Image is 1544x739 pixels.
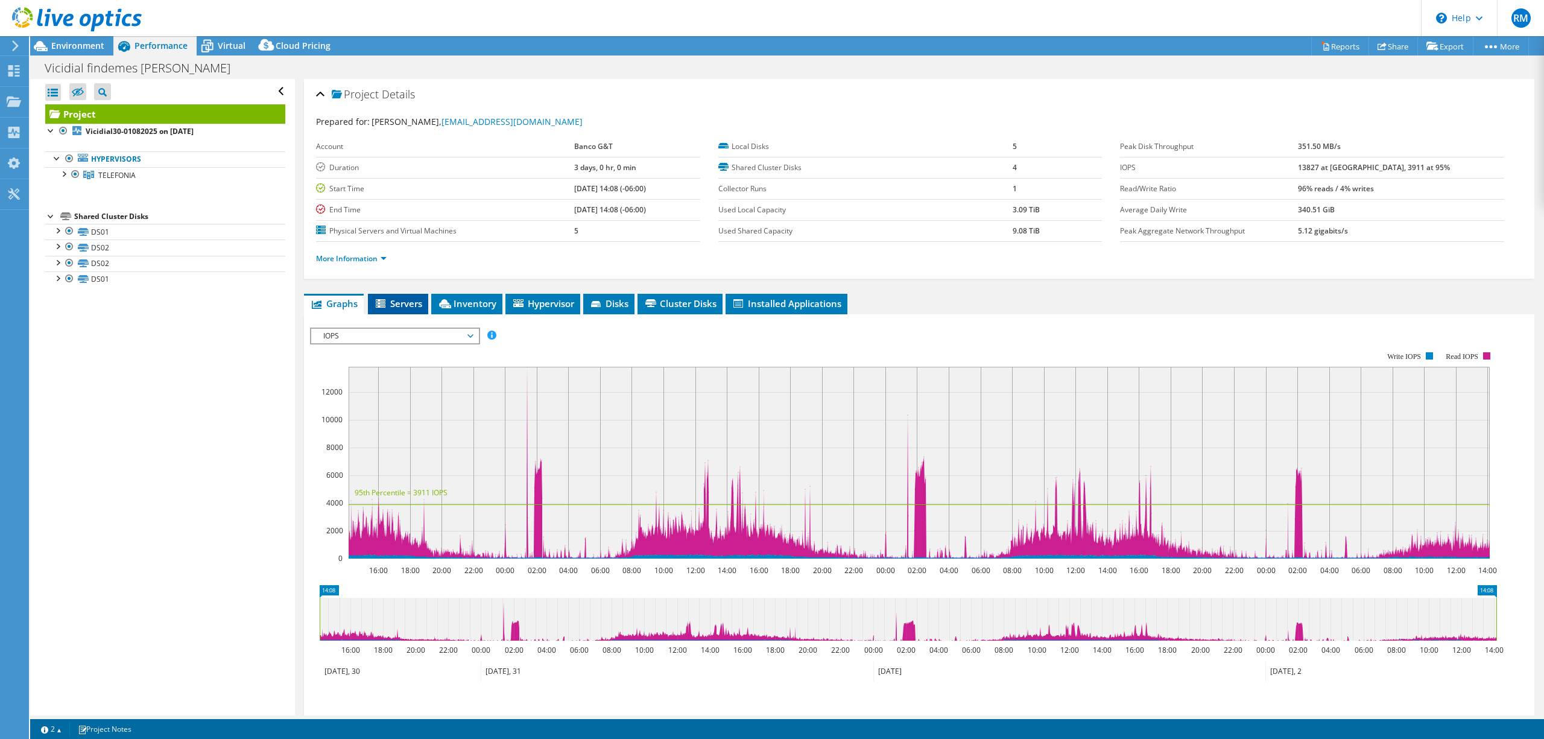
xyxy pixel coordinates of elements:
text: 00:00 [876,565,895,576]
text: 10000 [321,414,343,425]
span: Performance [134,40,188,51]
span: Hypervisor [511,297,574,309]
text: 08:00 [1387,645,1406,655]
a: DS02 [45,256,285,271]
text: 14:00 [1093,645,1112,655]
a: DS01 [45,271,285,287]
label: IOPS [1120,162,1298,174]
a: Share [1368,37,1418,56]
a: DS01 [45,224,285,239]
text: 00:00 [496,565,514,576]
a: Vicidial30-01082025 on [DATE] [45,124,285,139]
text: 06:00 [591,565,610,576]
text: 16:00 [1130,565,1148,576]
text: 14:00 [701,645,720,655]
text: 00:00 [472,645,490,655]
text: 6000 [326,470,343,480]
span: Environment [51,40,104,51]
text: 10:00 [654,565,673,576]
text: 20:00 [1191,645,1210,655]
text: 12000 [321,387,343,397]
span: Inventory [437,297,496,309]
label: Local Disks [718,141,1013,153]
label: Peak Disk Throughput [1120,141,1298,153]
text: 10:00 [1420,645,1438,655]
b: 4 [1013,162,1017,173]
span: RM [1511,8,1531,28]
a: DS02 [45,239,285,255]
text: 06:00 [570,645,589,655]
span: Graphs [310,297,358,309]
text: 4000 [326,498,343,508]
b: 13827 at [GEOGRAPHIC_DATA], 3911 at 95% [1298,162,1450,173]
a: Project Notes [69,722,140,737]
label: Average Daily Write [1120,204,1298,216]
text: 16:00 [1125,645,1144,655]
label: Shared Cluster Disks [718,162,1013,174]
span: TELEFONIA [98,170,136,180]
text: 18:00 [401,565,420,576]
a: Reports [1311,37,1369,56]
text: 16:00 [750,565,768,576]
text: 00:00 [864,645,883,655]
text: 16:00 [341,645,360,655]
text: 95th Percentile = 3911 IOPS [355,487,448,498]
a: More Information [316,253,387,264]
span: Virtual [218,40,245,51]
text: 02:00 [1289,645,1308,655]
text: 04:00 [559,565,578,576]
text: 12:00 [686,565,705,576]
b: [DATE] 14:08 (-06:00) [574,183,646,194]
text: 8000 [326,442,343,452]
text: 06:00 [972,565,990,576]
text: 22:00 [464,565,483,576]
text: 08:00 [1003,565,1022,576]
a: 2 [33,722,70,737]
text: 06:00 [1355,645,1373,655]
b: 5 [1013,141,1017,151]
span: Cluster Disks [644,297,717,309]
text: 08:00 [622,565,641,576]
a: Hypervisors [45,151,285,167]
span: Disks [589,297,628,309]
label: Account [316,141,574,153]
b: 9.08 TiB [1013,226,1040,236]
span: IOPS [317,329,472,343]
text: 12:00 [1452,645,1471,655]
text: 02:00 [1288,565,1307,576]
b: 3 days, 0 hr, 0 min [574,162,636,173]
text: 04:00 [537,645,556,655]
h1: Vicidial findemes [PERSON_NAME] [39,62,249,75]
text: 18:00 [766,645,785,655]
text: 22:00 [831,645,850,655]
text: 20:00 [799,645,817,655]
text: Read IOPS [1446,352,1479,361]
label: Read/Write Ratio [1120,183,1298,195]
text: 04:00 [929,645,948,655]
b: Vicidial30-01082025 on [DATE] [86,126,194,136]
text: 06:00 [962,645,981,655]
text: 14:00 [1485,645,1504,655]
svg: \n [1436,13,1447,24]
text: 16:00 [733,645,752,655]
label: End Time [316,204,574,216]
text: 18:00 [1162,565,1180,576]
b: 1 [1013,183,1017,194]
text: 20:00 [1193,565,1212,576]
text: 12:00 [1066,565,1085,576]
text: 16:00 [369,565,388,576]
a: Export [1417,37,1473,56]
text: 10:00 [1028,645,1046,655]
text: 14:00 [718,565,736,576]
text: 2000 [326,525,343,536]
text: 04:00 [1321,645,1340,655]
text: 20:00 [407,645,425,655]
span: Cloud Pricing [276,40,331,51]
text: 12:00 [1447,565,1466,576]
text: 18:00 [781,565,800,576]
text: 00:00 [1257,565,1276,576]
a: More [1473,37,1529,56]
text: 22:00 [1224,645,1242,655]
text: 02:00 [897,645,916,655]
text: 18:00 [374,645,393,655]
